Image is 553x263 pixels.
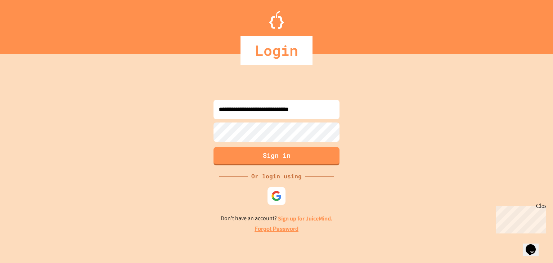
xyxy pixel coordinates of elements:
[240,36,313,65] div: Login
[248,172,305,180] div: Or login using
[493,203,546,233] iframe: chat widget
[271,191,282,201] img: google-icon.svg
[255,225,298,233] a: Forgot Password
[278,215,333,222] a: Sign up for JuiceMind.
[213,147,340,165] button: Sign in
[523,234,546,256] iframe: chat widget
[3,3,50,46] div: Chat with us now!Close
[269,11,284,29] img: Logo.svg
[221,214,333,223] p: Don't have an account?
